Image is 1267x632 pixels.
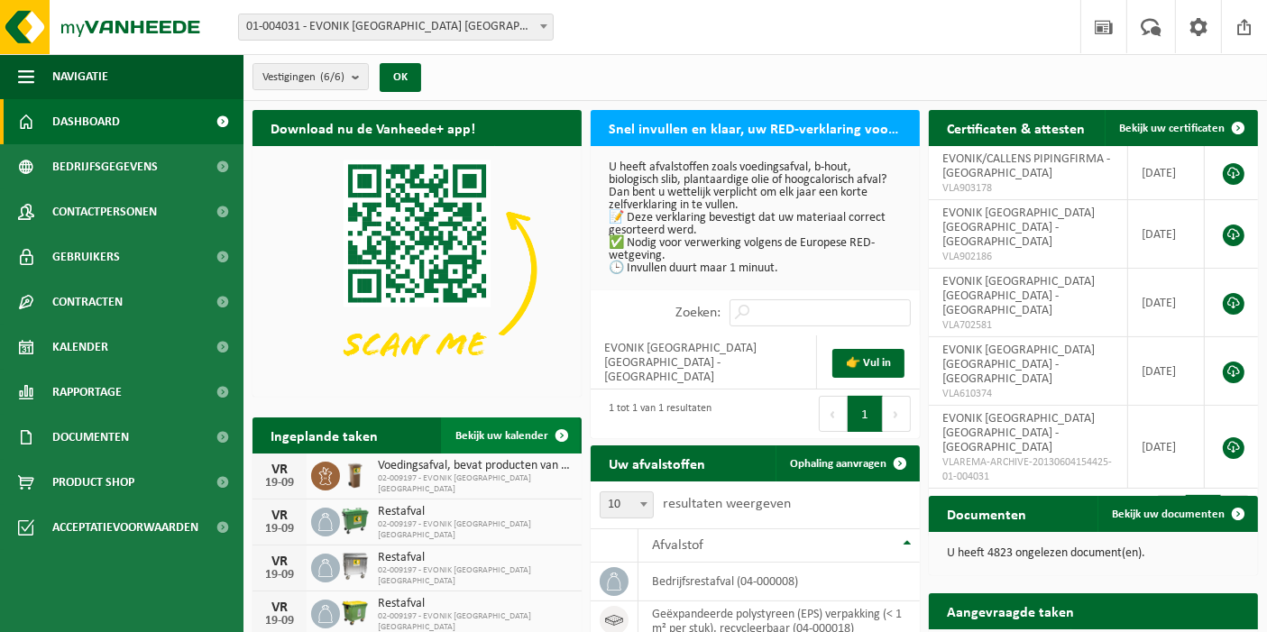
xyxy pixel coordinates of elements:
[947,547,1240,560] p: U heeft 4823 ongelezen document(en).
[942,318,1114,333] span: VLA702581
[52,325,108,370] span: Kalender
[262,615,298,627] div: 19-09
[52,144,158,189] span: Bedrijfsgegevens
[52,370,122,415] span: Rapportage
[790,458,886,470] span: Ophaling aanvragen
[252,110,493,145] h2: Download nu de Vanheede+ app!
[1128,146,1205,200] td: [DATE]
[1128,269,1205,337] td: [DATE]
[262,477,298,490] div: 19-09
[340,551,371,582] img: WB-1100-GAL-GY-04
[262,508,298,523] div: VR
[942,387,1114,401] span: VLA610374
[239,14,553,40] span: 01-004031 - EVONIK ANTWERPEN NV - ANTWERPEN
[942,275,1095,317] span: EVONIK [GEOGRAPHIC_DATA] [GEOGRAPHIC_DATA] - [GEOGRAPHIC_DATA]
[652,538,703,553] span: Afvalstof
[1105,110,1256,146] a: Bekijk uw certificaten
[52,99,120,144] span: Dashboard
[380,63,421,92] button: OK
[52,415,129,460] span: Documenten
[929,110,1103,145] h2: Certificaten & attesten
[819,396,848,432] button: Previous
[600,491,654,518] span: 10
[378,459,573,473] span: Voedingsafval, bevat producten van dierlijke oorsprong, onverpakt, categorie 3
[262,600,298,615] div: VR
[1128,337,1205,406] td: [DATE]
[455,430,548,442] span: Bekijk uw kalender
[638,563,920,601] td: bedrijfsrestafval (04-000008)
[942,181,1114,196] span: VLA903178
[600,394,712,434] div: 1 tot 1 van 1 resultaten
[942,250,1114,264] span: VLA902186
[52,234,120,279] span: Gebruikers
[378,519,573,541] span: 02-009197 - EVONIK [GEOGRAPHIC_DATA] [GEOGRAPHIC_DATA]
[52,189,157,234] span: Contactpersonen
[441,417,580,453] a: Bekijk uw kalender
[378,565,573,587] span: 02-009197 - EVONIK [GEOGRAPHIC_DATA] [GEOGRAPHIC_DATA]
[378,505,573,519] span: Restafval
[929,496,1044,531] h2: Documenten
[378,551,573,565] span: Restafval
[942,455,1114,484] span: VLAREMA-ARCHIVE-20130604154425-01-004031
[601,492,653,518] span: 10
[340,597,371,627] img: WB-1100-HPE-GN-50
[262,463,298,477] div: VR
[848,396,883,432] button: 1
[340,505,371,536] img: WB-0660-HPE-GN-01
[52,505,198,550] span: Acceptatievoorwaarden
[942,343,1095,386] span: EVONIK [GEOGRAPHIC_DATA] [GEOGRAPHIC_DATA] - [GEOGRAPHIC_DATA]
[378,597,573,611] span: Restafval
[942,152,1110,180] span: EVONIK/CALLENS PIPINGFIRMA - [GEOGRAPHIC_DATA]
[262,523,298,536] div: 19-09
[252,63,369,90] button: Vestigingen(6/6)
[340,459,371,490] img: WB-0140-HPE-BN-01
[262,554,298,569] div: VR
[609,161,902,275] p: U heeft afvalstoffen zoals voedingsafval, b-hout, biologisch slib, plantaardige olie of hoogcalor...
[52,54,108,99] span: Navigatie
[262,64,344,91] span: Vestigingen
[832,349,904,378] a: 👉 Vul in
[378,473,573,495] span: 02-009197 - EVONIK [GEOGRAPHIC_DATA] [GEOGRAPHIC_DATA]
[942,412,1095,454] span: EVONIK [GEOGRAPHIC_DATA] [GEOGRAPHIC_DATA] - [GEOGRAPHIC_DATA]
[320,71,344,83] count: (6/6)
[591,335,817,389] td: EVONIK [GEOGRAPHIC_DATA] [GEOGRAPHIC_DATA] - [GEOGRAPHIC_DATA]
[262,569,298,582] div: 19-09
[52,460,134,505] span: Product Shop
[663,497,791,511] label: resultaten weergeven
[883,396,911,432] button: Next
[1097,496,1256,532] a: Bekijk uw documenten
[929,593,1092,628] h2: Aangevraagde taken
[1128,406,1205,489] td: [DATE]
[1112,508,1225,520] span: Bekijk uw documenten
[1128,200,1205,269] td: [DATE]
[591,110,920,145] h2: Snel invullen en klaar, uw RED-verklaring voor 2025
[238,14,554,41] span: 01-004031 - EVONIK ANTWERPEN NV - ANTWERPEN
[942,206,1095,249] span: EVONIK [GEOGRAPHIC_DATA] [GEOGRAPHIC_DATA] - [GEOGRAPHIC_DATA]
[252,146,582,393] img: Download de VHEPlus App
[252,417,396,453] h2: Ingeplande taken
[1119,123,1225,134] span: Bekijk uw certificaten
[52,279,123,325] span: Contracten
[591,445,723,481] h2: Uw afvalstoffen
[675,307,721,321] label: Zoeken:
[776,445,918,481] a: Ophaling aanvragen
